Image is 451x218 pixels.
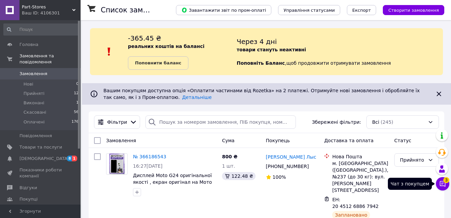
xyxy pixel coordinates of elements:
[265,162,310,171] div: [PHONE_NUMBER]
[24,91,44,97] span: Прийняті
[74,91,79,97] span: 12
[352,8,371,13] span: Експорт
[19,144,62,150] span: Товари та послуги
[128,44,205,49] b: реальних коштів на балансі
[332,160,389,194] div: м. [GEOGRAPHIC_DATA] ([GEOGRAPHIC_DATA].), №237 (до 30 кг): вул. [PERSON_NAME][STREET_ADDRESS]
[128,56,188,70] a: Поповнити баланс
[388,8,439,13] span: Створити замовлення
[3,23,79,36] input: Пошук
[106,153,128,175] a: Фото товару
[135,60,181,65] b: Поповнити баланс
[347,5,376,15] button: Експорт
[19,196,38,202] span: Покупці
[106,138,136,143] span: Замовлення
[24,81,33,87] span: Нові
[76,81,79,87] span: 0
[380,119,393,125] span: (245)
[76,100,79,106] span: 1
[237,34,443,70] div: , щоб продовжити отримувати замовлення
[19,156,69,162] span: [DEMOGRAPHIC_DATA]
[103,88,420,100] span: Вашим покупцям доступна опція «Оплатити частинами від Rozetka» на 2 платежі. Отримуйте нові замов...
[22,10,81,16] div: Ваш ID: 4106301
[72,119,79,125] span: 176
[133,163,163,169] span: 16:27[DATE]
[324,138,373,143] span: Доставка та оплата
[145,115,296,129] input: Пошук за номером замовлення, ПІБ покупця, номером телефону, Email, номером накладної
[109,154,125,174] img: Фото товару
[237,38,277,46] span: Через 4 дні
[133,154,166,159] a: № 366186543
[443,177,449,183] span: 3
[237,60,285,66] b: Поповніть Баланс
[101,6,169,14] h1: Список замовлень
[222,138,234,143] span: Cума
[19,133,52,139] span: Повідомлення
[19,53,81,65] span: Замовлення та повідомлення
[133,173,212,192] a: Дисплей Moto G24 оригінальної якості , екран оригінал на Мото Г24
[24,100,44,106] span: Виконані
[181,7,266,13] span: Завантажити звіт по пром-оплаті
[394,138,411,143] span: Статус
[128,34,161,42] span: -365.45 ₴
[182,95,212,100] a: Детальніше
[222,163,235,169] span: 1 шт.
[283,8,335,13] span: Управління статусами
[273,174,286,180] span: 100%
[22,4,72,10] span: Part-Stores
[278,5,340,15] button: Управління статусами
[19,71,47,77] span: Замовлення
[107,119,127,125] span: Фільтри
[24,109,46,115] span: Скасовані
[19,42,38,48] span: Головна
[222,154,237,159] span: 800 ₴
[74,109,79,115] span: 56
[176,5,271,15] button: Завантажити звіт по пром-оплаті
[312,119,361,125] span: Збережені фільтри:
[24,119,45,125] span: Оплачені
[222,172,256,180] div: 122.48 ₴
[72,156,77,161] span: 1
[266,138,290,143] span: Покупець
[266,154,316,160] a: [PERSON_NAME] Лыс
[332,153,389,160] div: Нова Пошта
[388,178,432,190] div: Чат з покупцем
[19,167,62,179] span: Показники роботи компанії
[19,185,37,191] span: Відгуки
[332,197,378,209] span: ЕН: 20 4512 6886 7942
[372,119,379,125] span: Всі
[237,47,306,52] b: товари стануть неактивні
[383,5,444,15] button: Створити замовлення
[67,156,72,161] span: 8
[400,156,425,164] div: Прийнято
[104,47,114,57] img: :exclamation:
[436,177,449,190] button: Чат з покупцем3
[376,7,444,12] a: Створити замовлення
